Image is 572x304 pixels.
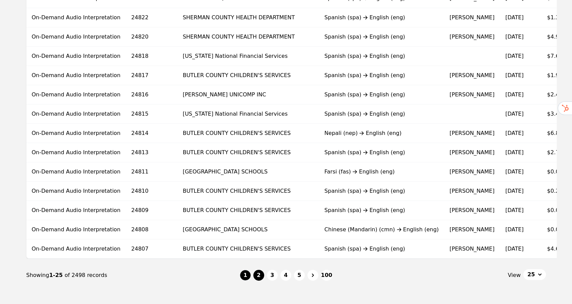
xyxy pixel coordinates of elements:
td: 24811 [126,162,177,182]
time: [DATE] [505,168,524,175]
td: BUTLER COUNTY CHILDREN'S SERVICES [177,201,319,220]
time: [DATE] [505,226,524,233]
div: Showing of 2498 records [26,271,240,279]
button: 25 [523,269,546,280]
div: Spanish (spa) English (eng) [324,14,439,22]
td: SHERMAN COUNTY HEALTH DEPARTMENT [177,8,319,27]
td: 24816 [126,85,177,104]
td: [GEOGRAPHIC_DATA] SCHOOLS [177,220,319,239]
td: On-Demand Audio Interpretation [26,85,126,104]
span: 25 [527,271,535,279]
td: 24814 [126,124,177,143]
td: [PERSON_NAME] [444,239,500,259]
button: 5 [294,270,305,281]
td: On-Demand Audio Interpretation [26,182,126,201]
time: [DATE] [505,14,524,21]
div: Spanish (spa) English (eng) [324,245,439,253]
td: [PERSON_NAME] [444,201,500,220]
td: BUTLER COUNTY CHILDREN'S SERVICES [177,124,319,143]
td: BUTLER COUNTY CHILDREN'S SERVICES [177,182,319,201]
div: Spanish (spa) English (eng) [324,91,439,99]
td: [PERSON_NAME] [444,182,500,201]
nav: Page navigation [26,259,546,292]
td: BUTLER COUNTY CHILDREN'S SERVICES [177,239,319,259]
time: [DATE] [505,53,524,59]
td: 24822 [126,8,177,27]
td: On-Demand Audio Interpretation [26,104,126,124]
button: 100 [321,270,332,281]
time: [DATE] [505,91,524,98]
td: On-Demand Audio Interpretation [26,47,126,66]
td: [PERSON_NAME] [444,162,500,182]
td: On-Demand Audio Interpretation [26,239,126,259]
div: Chinese (Mandarin) (cmn) English (eng) [324,226,439,234]
td: SHERMAN COUNTY HEALTH DEPARTMENT [177,27,319,47]
td: [PERSON_NAME] [444,124,500,143]
td: 24820 [126,27,177,47]
div: Spanish (spa) English (eng) [324,187,439,195]
td: On-Demand Audio Interpretation [26,162,126,182]
div: Farsi (fas) English (eng) [324,168,439,176]
td: On-Demand Audio Interpretation [26,8,126,27]
td: On-Demand Audio Interpretation [26,201,126,220]
td: [PERSON_NAME] [444,8,500,27]
td: On-Demand Audio Interpretation [26,27,126,47]
td: 24815 [126,104,177,124]
div: Spanish (spa) English (eng) [324,33,439,41]
span: View [508,271,521,279]
td: [PERSON_NAME] [444,66,500,85]
td: [PERSON_NAME] [444,27,500,47]
td: [PERSON_NAME] [444,220,500,239]
td: BUTLER COUNTY CHILDREN'S SERVICES [177,66,319,85]
td: On-Demand Audio Interpretation [26,66,126,85]
time: [DATE] [505,188,524,194]
div: Nepali (nep) English (eng) [324,129,439,137]
td: 24807 [126,239,177,259]
time: [DATE] [505,245,524,252]
time: [DATE] [505,130,524,136]
td: [PERSON_NAME] [444,143,500,162]
td: 24810 [126,182,177,201]
td: BUTLER COUNTY CHILDREN'S SERVICES [177,143,319,162]
div: Spanish (spa) English (eng) [324,71,439,79]
td: [US_STATE] National Financial Services [177,47,319,66]
td: [US_STATE] National Financial Services [177,104,319,124]
td: On-Demand Audio Interpretation [26,143,126,162]
time: [DATE] [505,207,524,213]
td: [GEOGRAPHIC_DATA] SCHOOLS [177,162,319,182]
button: 4 [280,270,291,281]
td: On-Demand Audio Interpretation [26,220,126,239]
button: 2 [253,270,264,281]
td: 24809 [126,201,177,220]
button: 3 [267,270,278,281]
td: 24813 [126,143,177,162]
td: 24818 [126,47,177,66]
td: 24808 [126,220,177,239]
time: [DATE] [505,33,524,40]
div: Spanish (spa) English (eng) [324,110,439,118]
td: [PERSON_NAME] UNICOMP INC [177,85,319,104]
time: [DATE] [505,72,524,78]
div: Spanish (spa) English (eng) [324,52,439,60]
time: [DATE] [505,111,524,117]
div: Spanish (spa) English (eng) [324,148,439,157]
div: Spanish (spa) English (eng) [324,206,439,214]
span: 1-25 [49,272,65,278]
td: On-Demand Audio Interpretation [26,124,126,143]
td: 24817 [126,66,177,85]
td: [PERSON_NAME] [444,85,500,104]
time: [DATE] [505,149,524,156]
